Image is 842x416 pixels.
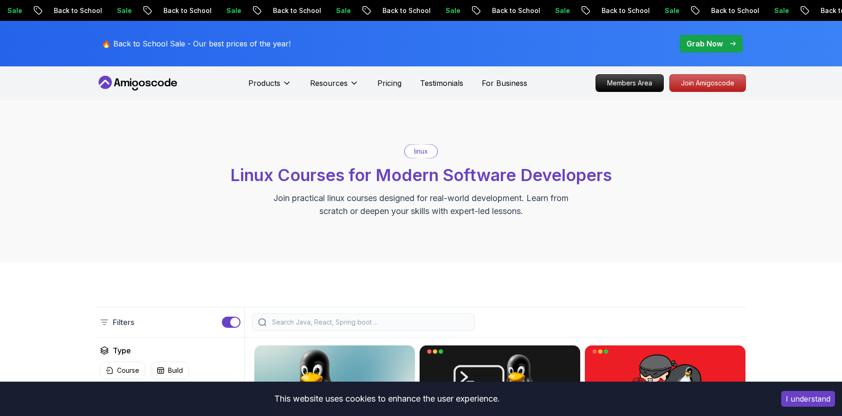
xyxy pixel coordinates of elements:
[113,317,134,328] p: Filters
[669,74,746,92] a: Join Amigoscode
[102,38,291,49] p: 🔥 Back to School Sale - Our best prices of the year!
[104,6,133,15] p: Sale
[542,6,571,15] p: Sale
[687,38,723,49] p: Grab Now
[588,6,651,15] p: Back to School
[259,6,323,15] p: Back to School
[651,6,681,15] p: Sale
[7,389,767,409] div: This website uses cookies to enhance the user experience.
[670,75,745,91] p: Join Amigoscode
[113,345,131,356] h2: Type
[479,6,542,15] p: Back to School
[265,192,577,218] p: Join practical linux courses designed for real-world development. Learn from scratch or deepen yo...
[248,78,280,89] p: Products
[151,362,189,379] button: Build
[414,147,428,156] p: linux
[40,6,104,15] p: Back to School
[596,74,664,92] a: Members Area
[213,6,243,15] p: Sale
[248,78,291,96] button: Products
[310,78,348,89] p: Resources
[270,318,469,327] input: Search Java, React, Spring boot ...
[168,366,183,375] p: Build
[781,391,835,407] button: Accept cookies
[117,366,139,375] p: Course
[150,6,213,15] p: Back to School
[698,6,761,15] p: Back to School
[761,6,790,15] p: Sale
[432,6,462,15] p: Sale
[377,78,402,89] a: Pricing
[323,6,352,15] p: Sale
[369,6,432,15] p: Back to School
[596,75,663,91] p: Members Area
[230,165,612,185] span: Linux Courses for Modern Software Developers
[100,362,145,379] button: Course
[482,78,527,89] a: For Business
[420,78,463,89] a: Testimonials
[310,78,359,96] button: Resources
